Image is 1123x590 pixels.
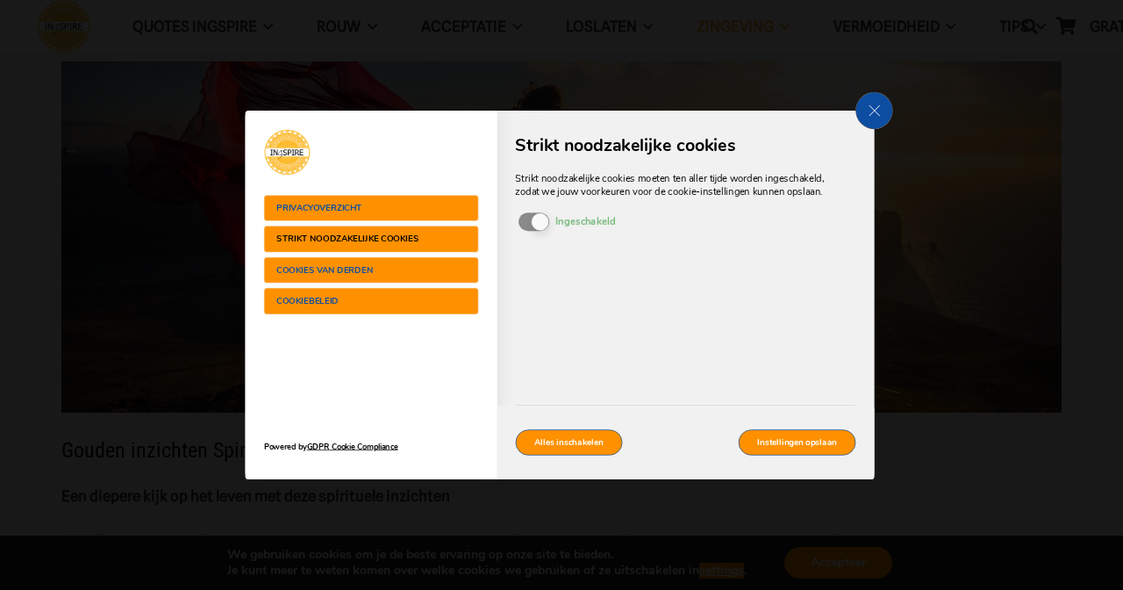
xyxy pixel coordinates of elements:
[276,234,440,244] span: Strikt noodzakelijke cookies
[276,297,440,306] span: Cookiebeleid
[263,195,478,221] button: Privacyoverzicht
[263,288,478,314] button: Cookiebeleid
[515,171,843,198] p: Strikt noodzakelijke cookies moeten ten aller tijde worden ingeschakeld, zodat we jouw voorkeuren...
[276,265,440,275] span: Cookies van derden
[515,429,622,455] button: Alles inschakelen
[263,256,478,283] button: Cookies van derden
[739,429,856,455] button: Instellingen opslaan
[263,129,310,176] img: Ingspire.nl - het zingevingsplatform!
[263,428,478,468] a: Powered byGDPR Cookie Compliance
[855,92,892,129] button: Sluit AVG/GDPR cookie instellingen
[276,204,440,213] span: Privacyoverzicht
[306,440,397,456] span: GDPR Cookie Compliance
[515,135,855,156] span: Strikt noodzakelijke cookies
[263,226,478,252] button: Strikt noodzakelijke cookies
[111,32,1009,558] dialog: GDPR Instellingen scherm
